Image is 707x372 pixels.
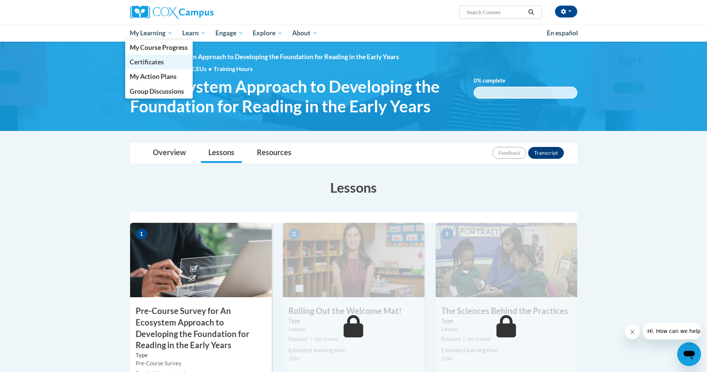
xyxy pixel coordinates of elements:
span: Required [441,336,460,342]
span: 0 [474,77,477,84]
a: Cox Campus [130,6,272,19]
span: | [310,336,312,342]
a: Resources [249,143,299,163]
span: My Learning [130,29,173,38]
img: Cox Campus [130,6,214,19]
input: Search Courses [466,8,525,17]
span: 3 [441,228,453,240]
img: Course Image [283,223,424,297]
label: % complete [474,77,517,85]
span: An Ecosystem Approach to Developing the Foundation for Reading in the Early Years [130,77,463,116]
span: Hi. How can we help? [4,5,60,11]
button: Transcript [528,147,564,159]
span: 10m [288,355,300,362]
h3: Lessons [130,178,577,197]
a: En español [542,25,583,41]
span: Explore [253,29,283,38]
div: Main menu [119,25,588,42]
span: About [292,29,318,38]
a: Engage [211,25,248,42]
a: My Course Progress [125,40,193,55]
label: Type [136,351,266,359]
span: Required [288,336,307,342]
button: Account Settings [555,6,577,17]
a: Learn [177,25,211,42]
iframe: Message from company [643,323,701,339]
span: Group Discussions [130,87,184,95]
button: Feedback [492,147,526,159]
div: Estimated learning time: [441,346,572,355]
span: Learn [182,29,206,38]
a: About [287,25,322,42]
button: Search [525,8,537,17]
img: Course Image [436,223,577,297]
span: • [208,65,212,72]
a: Lessons [201,143,242,163]
iframe: Close message [625,324,640,339]
a: My Learning [125,25,178,42]
span: | [463,336,465,342]
a: Group Discussions [125,84,193,99]
div: Estimated learning time: [288,346,419,355]
div: Lesson [441,325,572,333]
span: Training Hours [214,65,253,72]
span: 20m [441,355,452,362]
span: En español [547,29,578,37]
span: Engage [215,29,243,38]
label: Type [288,317,419,325]
span: My Action Plans [130,73,177,80]
label: Type [441,317,572,325]
a: Overview [145,143,193,163]
h3: Rolling Out the Welcome Mat! [283,305,424,317]
span: 1 [136,228,148,240]
iframe: Button to launch messaging window [677,342,701,366]
span: Certificates [130,58,164,66]
span: An Ecosystem Approach to Developing the Foundation for Reading in the Early Years [156,53,399,61]
span: 2 [288,228,300,240]
div: Pre-Course Survey [136,359,266,368]
a: Certificates [125,55,193,69]
a: My Action Plans [125,69,193,84]
a: Explore [248,25,287,42]
div: Lesson [288,325,419,333]
h3: The Sciences Behind the Practices [436,305,577,317]
h3: Pre-Course Survey for An Ecosystem Approach to Developing the Foundation for Reading in the Early... [130,305,272,351]
span: not started [315,336,338,342]
span: My Course Progress [130,44,188,51]
span: not started [468,336,490,342]
img: Course Image [130,223,272,297]
span: 0.40 CEUs [179,65,214,73]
